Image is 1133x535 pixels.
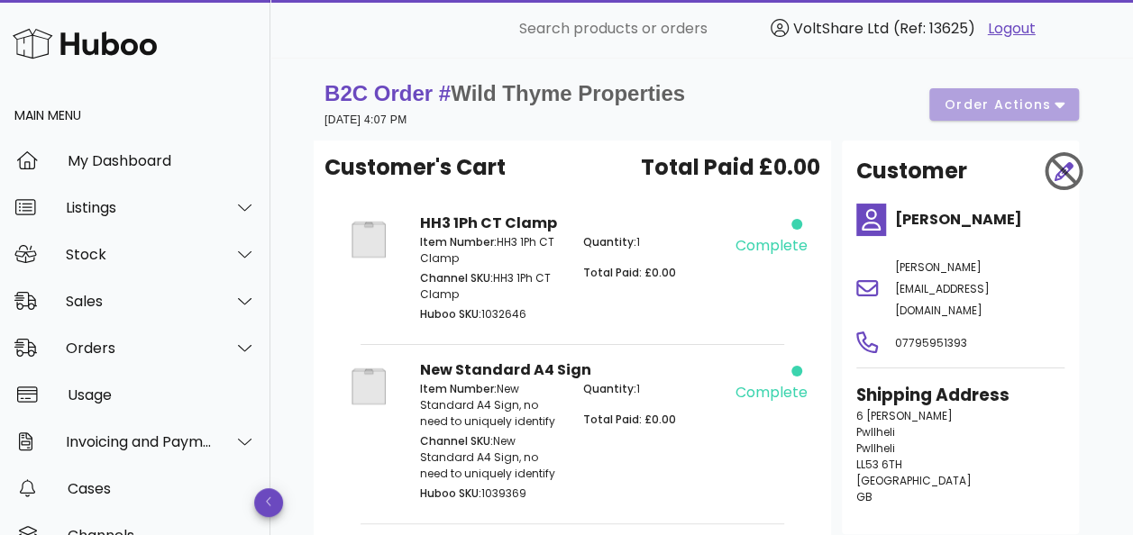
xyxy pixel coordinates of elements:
[420,270,562,303] p: HH3 1Ph CT Clamp
[66,199,213,216] div: Listings
[451,81,685,105] span: Wild Thyme Properties
[420,270,493,286] span: Channel SKU:
[583,381,636,396] span: Quantity:
[793,18,889,39] span: VoltShare Ltd
[856,440,895,456] span: Pwllheli
[324,113,407,126] small: [DATE] 4:07 PM
[894,209,1064,231] h4: [PERSON_NAME]
[420,234,562,267] p: HH3 1Ph CT Clamp
[583,234,636,249] span: Quantity:
[420,433,562,482] p: New Standard A4 Sign, no need to uniquely identify
[324,81,685,105] strong: B2C Order #
[736,382,808,404] div: complete
[66,293,213,310] div: Sales
[641,151,820,184] span: Total Paid £0.00
[583,265,676,280] span: Total Paid: £0.00
[420,433,493,449] span: Channel SKU:
[856,408,953,423] span: 6 [PERSON_NAME]
[66,433,213,450] div: Invoicing and Payments
[420,213,557,233] strong: HH3 1Ph CT Clamp
[66,340,213,357] div: Orders
[68,152,256,169] div: My Dashboard
[893,18,975,39] span: (Ref: 13625)
[420,381,562,430] p: New Standard A4 Sign, no need to uniquely identify
[420,306,562,322] p: 1032646
[856,489,873,504] span: GB
[339,359,398,413] img: Product Image
[13,24,157,63] img: Huboo Logo
[736,235,808,257] div: complete
[583,412,676,427] span: Total Paid: £0.00
[856,383,1064,408] h3: Shipping Address
[988,18,1036,40] a: Logout
[856,424,895,440] span: Pwllheli
[420,485,481,501] span: Huboo SKU:
[420,381,497,396] span: Item Number:
[420,485,562,502] p: 1039369
[66,246,213,263] div: Stock
[856,155,967,187] h2: Customer
[420,234,497,249] span: Item Number:
[420,359,591,380] strong: New Standard A4 Sign
[68,480,256,497] div: Cases
[324,151,506,184] span: Customer's Cart
[420,306,481,322] span: Huboo SKU:
[894,259,989,318] span: [PERSON_NAME][EMAIL_ADDRESS][DOMAIN_NAME]
[583,381,725,397] p: 1
[894,335,966,350] span: 07795951393
[339,213,398,267] img: Product Image
[856,473,972,488] span: [GEOGRAPHIC_DATA]
[68,386,256,404] div: Usage
[856,457,902,472] span: LL53 6TH
[583,234,725,250] p: 1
